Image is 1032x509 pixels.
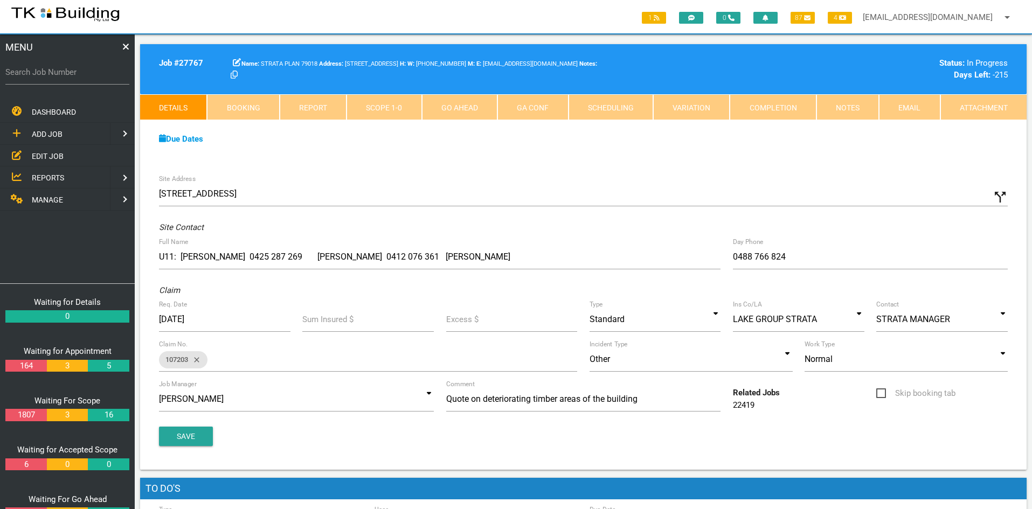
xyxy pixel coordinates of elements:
span: [STREET_ADDRESS] [319,60,398,67]
div: In Progress -215 [805,57,1008,81]
a: 164 [5,360,46,372]
b: Address: [319,60,343,67]
b: M: [468,60,475,67]
i: Claim [159,285,180,295]
span: [EMAIL_ADDRESS][DOMAIN_NAME] [476,60,578,67]
label: Full Name [159,237,188,247]
b: Name: [241,60,259,67]
a: Completion [730,94,816,120]
a: Scheduling [569,94,653,120]
label: Type [590,299,603,309]
a: Due Dates [159,134,203,144]
a: Go Ahead [422,94,497,120]
img: s3file [11,5,120,23]
i: Click to show custom address field [992,189,1008,205]
a: 16 [88,409,129,421]
a: Waiting For Scope [34,396,100,406]
b: Notes: [579,60,597,67]
label: Claim No. [159,339,188,349]
b: W: [407,60,414,67]
a: Email [879,94,940,120]
span: MANAGE [32,196,63,204]
a: GA Conf [497,94,568,120]
label: Excess $ [446,313,479,326]
b: E: [476,60,481,67]
a: Waiting for Accepted Scope [17,445,117,455]
a: 6 [5,458,46,471]
span: REPORTS [32,173,64,182]
label: Ins Co/LA [733,299,762,309]
label: Incident Type [590,339,627,349]
span: MENU [5,40,33,54]
a: 0 [5,310,129,323]
h1: To Do's [140,478,1027,499]
b: Days Left: [954,70,991,80]
span: STRATA PLAN 79018 [241,60,317,67]
a: Scope 1-0 [347,94,421,120]
a: 22419 [733,400,754,410]
label: Search Job Number [5,66,129,79]
span: 1 [642,12,666,24]
label: Work Type [805,339,835,349]
span: Home Phone [400,60,407,67]
span: ADD JOB [32,130,63,138]
a: Waiting for Details [34,297,101,307]
a: 0 [88,458,129,471]
a: 0 [47,458,88,471]
b: Related Jobs [733,388,780,398]
a: Waiting for Appointment [24,346,112,356]
b: Status: [939,58,965,68]
a: Report [280,94,347,120]
span: EDIT JOB [32,151,64,160]
label: Job Manager [159,379,197,389]
a: Variation [653,94,730,120]
label: Contact [876,299,899,309]
span: [PHONE_NUMBER] [407,60,466,67]
span: 0 [716,12,740,24]
a: 1807 [5,409,46,421]
label: Site Address [159,174,196,184]
label: Comment [446,379,475,389]
span: 87 [791,12,815,24]
a: Notes [816,94,879,120]
a: Click here copy customer information. [231,70,238,80]
label: Day Phone [733,237,764,247]
a: Attachment [940,94,1027,120]
button: Save [159,427,213,446]
a: Waiting For Go Ahead [29,494,107,504]
b: H: [400,60,406,67]
span: Skip booking tab [876,387,955,400]
i: Site Contact [159,222,204,232]
label: Req. Date [159,299,187,309]
i: close [188,351,201,368]
a: Details [140,94,207,120]
a: Booking [207,94,279,120]
span: 4 [828,12,852,24]
b: Job # 27767 [159,58,203,68]
span: DASHBOARD [32,108,76,116]
div: 107203 [159,351,207,368]
a: 5 [88,360,129,372]
a: 3 [47,409,88,421]
a: 3 [47,360,88,372]
label: Sum Insured $ [302,313,354,326]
